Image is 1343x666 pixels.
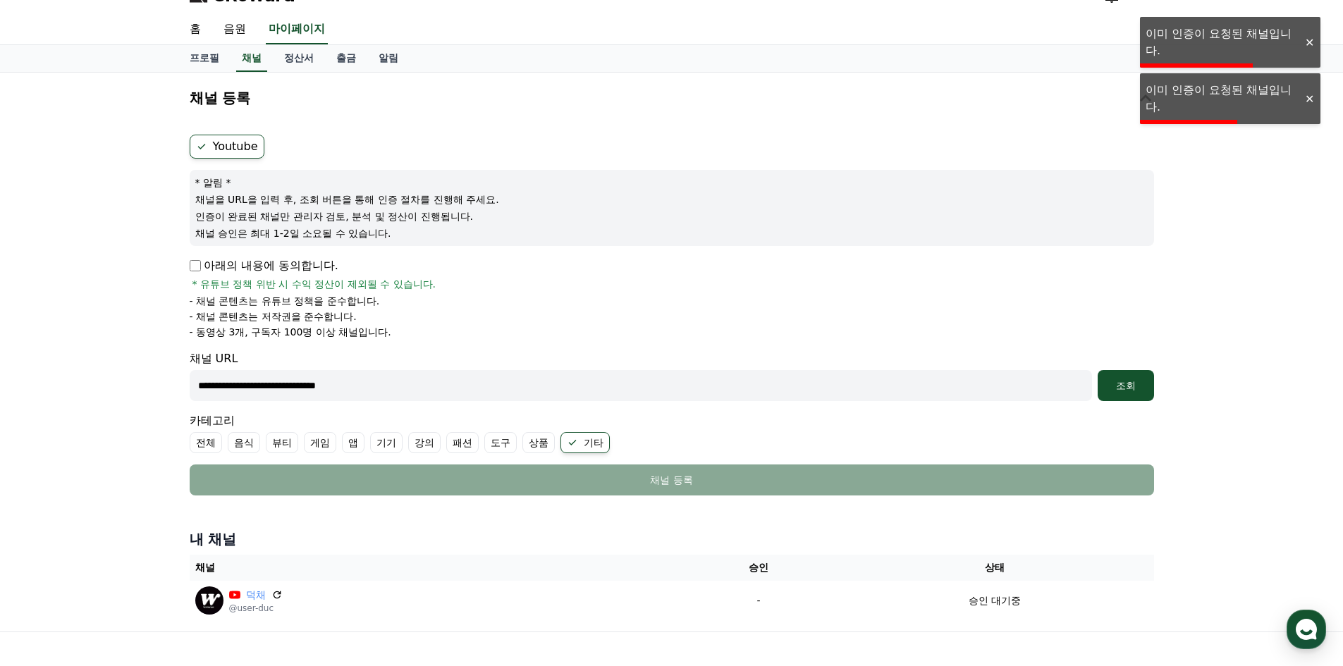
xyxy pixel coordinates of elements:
[44,468,53,479] span: 홈
[190,294,380,308] p: - 채널 콘텐츠는 유튜브 정책을 준수합니다.
[190,90,251,106] h4: 채널 등록
[1098,370,1154,401] button: 조회
[93,447,182,482] a: 대화
[522,432,555,453] label: 상품
[218,468,235,479] span: 설정
[190,555,682,581] th: 채널
[190,412,1154,453] div: 카테고리
[4,447,93,482] a: 홈
[182,447,271,482] a: 설정
[190,529,1154,549] h4: 내 채널
[190,432,222,453] label: 전체
[273,45,325,72] a: 정산서
[228,432,260,453] label: 음식
[446,432,479,453] label: 패션
[195,586,223,615] img: 덕채
[190,325,391,339] p: - 동영상 3개, 구독자 100명 이상 채널입니다.
[178,15,212,44] a: 홈
[1103,378,1148,393] div: 조회
[190,257,338,274] p: 아래의 내용에 동의합니다.
[129,469,146,480] span: 대화
[367,45,410,72] a: 알림
[304,432,336,453] label: 게임
[836,555,1154,581] th: 상태
[229,603,283,614] p: @user-duc
[195,226,1148,240] p: 채널 승인은 최대 1-2일 소요될 수 있습니다.
[212,15,257,44] a: 음원
[266,15,328,44] a: 마이페이지
[190,309,357,323] p: - 채널 콘텐츠는 저작권을 준수합니다.
[266,432,298,453] label: 뷰티
[969,593,1021,608] p: 승인 대기중
[190,135,264,159] label: Youtube
[184,78,1160,118] button: 채널 등록
[408,432,441,453] label: 강의
[190,464,1154,495] button: 채널 등록
[195,209,1148,223] p: 인증이 완료된 채널만 관리자 검토, 분석 및 정산이 진행됩니다.
[246,588,266,603] a: 덕채
[370,432,403,453] label: 기기
[681,555,835,581] th: 승인
[560,432,610,453] label: 기타
[236,45,267,72] a: 채널
[325,45,367,72] a: 출금
[687,593,830,608] p: -
[178,45,231,72] a: 프로필
[342,432,364,453] label: 앱
[190,350,1154,401] div: 채널 URL
[484,432,517,453] label: 도구
[195,192,1148,206] p: 채널을 URL을 입력 후, 조회 버튼을 통해 인증 절차를 진행해 주세요.
[192,277,436,291] span: * 유튜브 정책 위반 시 수익 정산이 제외될 수 있습니다.
[218,473,1126,487] div: 채널 등록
